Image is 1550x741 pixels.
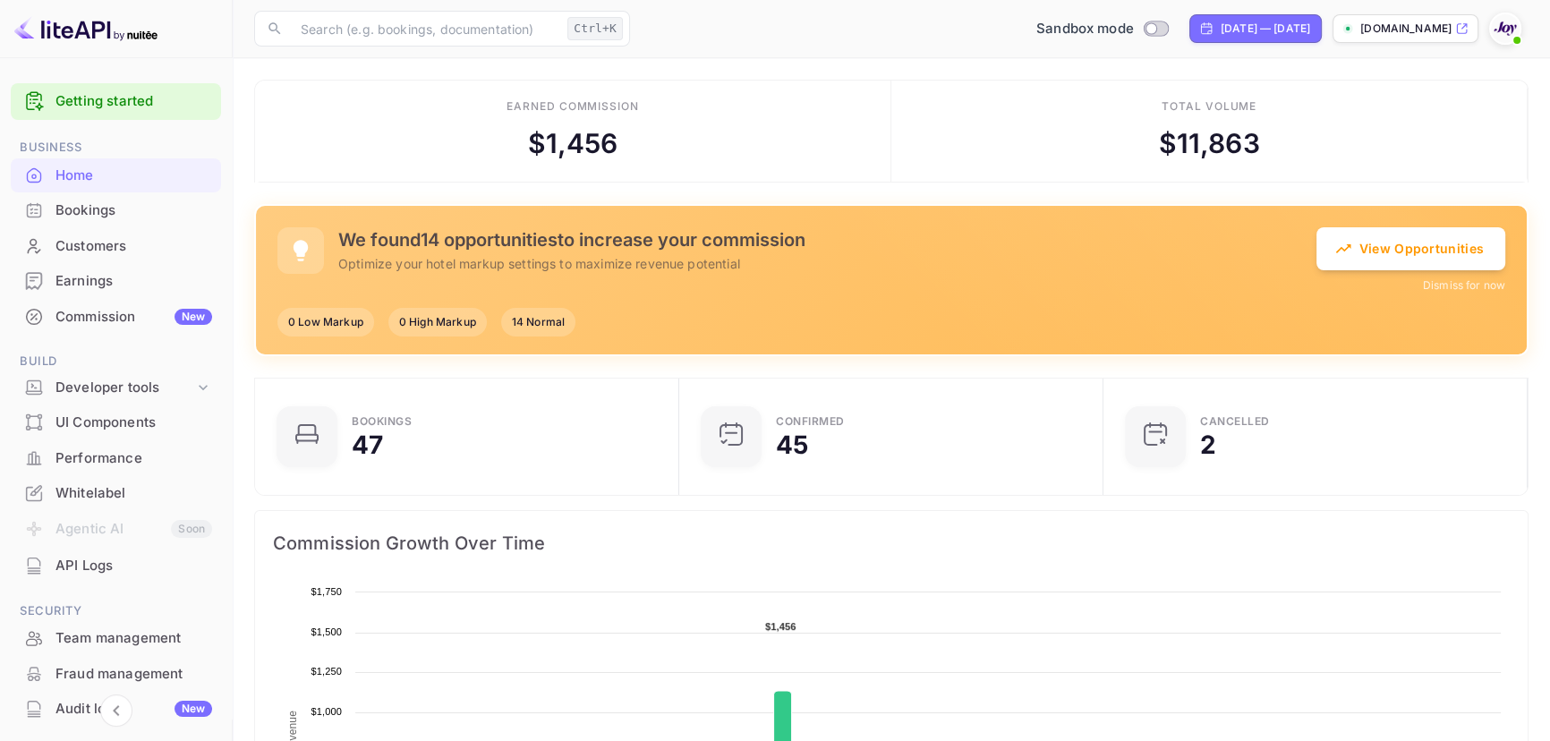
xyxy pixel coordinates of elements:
span: Build [11,352,221,371]
div: New [175,309,212,325]
a: UI Components [11,405,221,439]
span: Commission Growth Over Time [273,529,1510,558]
div: Audit logsNew [11,692,221,727]
a: Bookings [11,193,221,226]
div: UI Components [11,405,221,440]
text: $1,500 [311,626,342,637]
img: LiteAPI logo [14,14,158,43]
div: Earnings [11,264,221,299]
div: Bookings [352,416,412,427]
div: $ 1,456 [528,123,618,164]
div: Earnings [55,271,212,292]
div: API Logs [11,549,221,583]
button: View Opportunities [1316,227,1505,270]
a: Performance [11,441,221,474]
div: Team management [11,621,221,656]
text: $1,000 [311,706,342,717]
div: Earned commission [507,98,639,115]
button: Collapse navigation [100,694,132,727]
p: [DOMAIN_NAME] [1360,21,1452,37]
div: Performance [11,441,221,476]
div: Home [11,158,221,193]
span: 0 High Markup [388,314,487,330]
div: API Logs [55,556,212,576]
div: Commission [55,307,212,328]
a: Whitelabel [11,476,221,509]
span: 14 Normal [501,314,575,330]
a: Earnings [11,264,221,297]
div: Ctrl+K [567,17,623,40]
button: Dismiss for now [1423,277,1505,294]
a: Customers [11,229,221,262]
text: $1,456 [765,621,796,632]
div: 47 [352,432,383,457]
a: Home [11,158,221,192]
span: Sandbox mode [1036,19,1134,39]
text: $1,250 [311,666,342,677]
a: CommissionNew [11,300,221,333]
div: Audit logs [55,699,212,720]
a: Team management [11,621,221,654]
div: CommissionNew [11,300,221,335]
div: Developer tools [55,378,194,398]
text: $1,750 [311,586,342,597]
span: Security [11,601,221,621]
div: Switch to Production mode [1029,19,1175,39]
input: Search (e.g. bookings, documentation) [290,11,560,47]
div: Developer tools [11,372,221,404]
span: 0 Low Markup [277,314,374,330]
div: Customers [55,236,212,257]
div: Fraud management [11,657,221,692]
div: New [175,701,212,717]
div: [DATE] — [DATE] [1221,21,1310,37]
div: $ 11,863 [1158,123,1259,164]
div: Bookings [11,193,221,228]
a: API Logs [11,549,221,582]
a: Fraud management [11,657,221,690]
div: Fraud management [55,664,212,685]
div: Whitelabel [11,476,221,511]
span: Business [11,138,221,158]
div: Customers [11,229,221,264]
div: Team management [55,628,212,649]
div: Whitelabel [55,483,212,504]
div: Confirmed [776,416,845,427]
div: UI Components [55,413,212,433]
div: Home [55,166,212,186]
div: CANCELLED [1200,416,1270,427]
div: 2 [1200,432,1216,457]
a: Audit logsNew [11,692,221,725]
h5: We found 14 opportunities to increase your commission [338,229,1316,251]
div: Total volume [1162,98,1257,115]
div: Performance [55,448,212,469]
p: Optimize your hotel markup settings to maximize revenue potential [338,254,1316,273]
div: Bookings [55,200,212,221]
img: With Joy [1491,14,1520,43]
div: 45 [776,432,808,457]
div: Getting started [11,83,221,120]
a: Getting started [55,91,212,112]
